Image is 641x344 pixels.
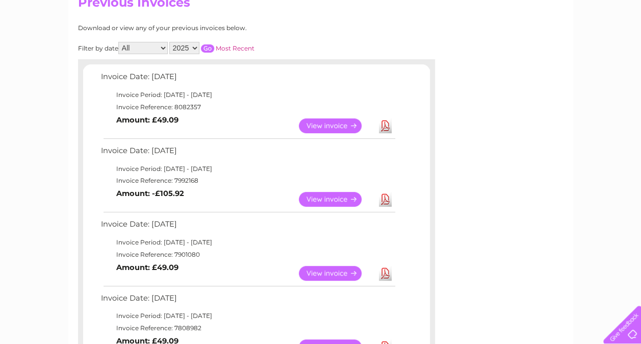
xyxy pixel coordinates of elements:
div: Download or view any of your previous invoices below. [78,24,346,32]
td: Invoice Date: [DATE] [98,291,397,310]
td: Invoice Date: [DATE] [98,217,397,236]
a: Energy [487,43,509,51]
a: Log out [607,43,631,51]
td: Invoice Period: [DATE] - [DATE] [98,163,397,175]
td: Invoice Reference: 7901080 [98,249,397,261]
a: Most Recent [216,44,254,52]
b: Amount: £49.09 [116,115,178,125]
td: Invoice Reference: 7992168 [98,175,397,187]
td: Invoice Period: [DATE] - [DATE] [98,89,397,101]
td: Invoice Date: [DATE] [98,70,397,89]
a: Contact [573,43,598,51]
a: View [299,192,374,207]
td: Invoice Date: [DATE] [98,144,397,163]
img: logo.png [22,27,74,58]
b: Amount: -£105.92 [116,189,184,198]
a: Download [379,266,392,281]
a: View [299,266,374,281]
div: Filter by date [78,42,346,54]
a: View [299,118,374,133]
b: Amount: £49.09 [116,263,178,272]
a: 0333 014 3131 [449,5,519,18]
a: Water [461,43,481,51]
td: Invoice Reference: 8082357 [98,101,397,113]
td: Invoice Period: [DATE] - [DATE] [98,310,397,322]
td: Invoice Reference: 7808982 [98,322,397,334]
td: Invoice Period: [DATE] - [DATE] [98,236,397,249]
div: Clear Business is a trading name of Verastar Limited (registered in [GEOGRAPHIC_DATA] No. 3667643... [80,6,562,50]
a: Download [379,192,392,207]
a: Blog [552,43,567,51]
a: Telecoms [516,43,546,51]
a: Download [379,118,392,133]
